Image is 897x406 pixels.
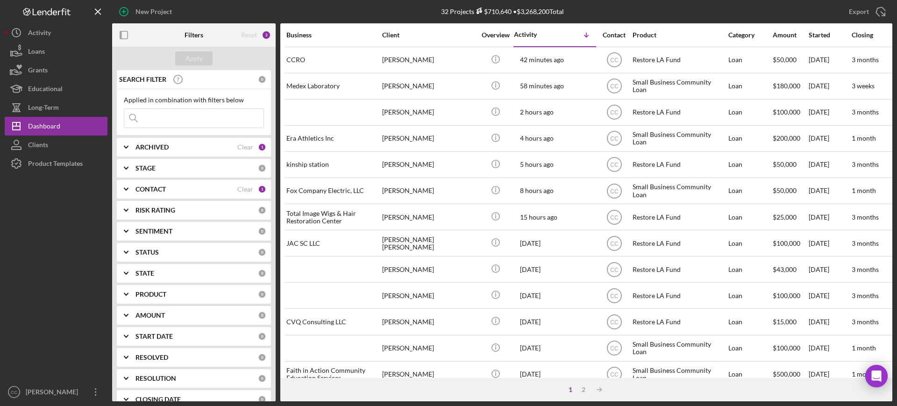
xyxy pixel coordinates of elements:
[809,178,851,203] div: [DATE]
[258,164,266,172] div: 0
[773,265,797,273] span: $43,000
[258,248,266,256] div: 0
[258,290,266,299] div: 0
[382,205,476,229] div: [PERSON_NAME]
[286,178,380,203] div: Fox Company Electric, LLC
[124,96,264,104] div: Applied in combination with filters below
[5,42,107,61] button: Loans
[728,336,772,361] div: Loan
[728,74,772,99] div: Loan
[773,370,800,378] span: $500,000
[610,345,619,352] text: CC
[28,135,48,157] div: Clients
[135,228,172,235] b: SENTIMENT
[728,100,772,125] div: Loan
[520,240,541,247] time: 2025-10-03 22:20
[852,134,876,142] time: 1 month
[135,333,173,340] b: START DATE
[520,292,541,299] time: 2025-10-03 21:36
[610,109,619,116] text: CC
[610,83,619,90] text: CC
[852,239,879,247] time: 3 months
[241,31,257,39] div: Reset
[135,249,159,256] b: STATUS
[633,231,726,256] div: Restore LA Fund
[633,362,726,387] div: Small Business Community Loan
[597,31,632,39] div: Contact
[135,312,165,319] b: AMOUNT
[5,117,107,135] a: Dashboard
[564,386,577,393] div: 1
[809,100,851,125] div: [DATE]
[773,292,800,299] span: $100,000
[185,31,203,39] b: Filters
[728,126,772,151] div: Loan
[28,79,63,100] div: Educational
[773,318,797,326] span: $15,000
[258,185,266,193] div: 1
[809,257,851,282] div: [DATE]
[5,135,107,154] button: Clients
[809,283,851,308] div: [DATE]
[5,154,107,173] button: Product Templates
[258,332,266,341] div: 0
[520,344,541,352] time: 2025-10-03 00:14
[237,143,253,151] div: Clear
[520,370,541,378] time: 2025-10-02 23:56
[633,205,726,229] div: Restore LA Fund
[135,207,175,214] b: RISK RATING
[852,56,879,64] time: 3 months
[809,74,851,99] div: [DATE]
[5,79,107,98] a: Educational
[5,61,107,79] button: Grants
[135,164,156,172] b: STAGE
[135,291,166,298] b: PRODUCT
[258,227,266,235] div: 0
[728,205,772,229] div: Loan
[809,309,851,334] div: [DATE]
[728,309,772,334] div: Loan
[809,362,851,387] div: [DATE]
[840,2,892,21] button: Export
[728,362,772,387] div: Loan
[633,178,726,203] div: Small Business Community Loan
[520,187,554,194] time: 2025-10-07 13:07
[5,98,107,117] button: Long-Term
[28,23,51,44] div: Activity
[135,270,154,277] b: STATE
[258,75,266,84] div: 0
[633,257,726,282] div: Restore LA Fund
[135,396,181,403] b: CLOSING DATE
[11,390,17,395] text: CC
[633,100,726,125] div: Restore LA Fund
[852,213,879,221] time: 3 months
[852,370,876,378] time: 1 month
[633,309,726,334] div: Restore LA Fund
[382,283,476,308] div: [PERSON_NAME]
[258,353,266,362] div: 0
[135,2,172,21] div: New Project
[773,31,808,39] div: Amount
[382,231,476,256] div: [PERSON_NAME] [PERSON_NAME]
[728,48,772,72] div: Loan
[728,31,772,39] div: Category
[633,74,726,99] div: Small Business Community Loan
[633,336,726,361] div: Small Business Community Loan
[610,135,619,142] text: CC
[520,135,554,142] time: 2025-10-07 17:26
[382,152,476,177] div: [PERSON_NAME]
[520,56,564,64] time: 2025-10-07 21:06
[520,318,541,326] time: 2025-10-03 19:05
[135,354,168,361] b: RESOLVED
[258,311,266,320] div: 0
[773,134,800,142] span: $200,000
[520,266,541,273] time: 2025-10-03 22:17
[258,206,266,214] div: 0
[577,386,590,393] div: 2
[382,100,476,125] div: [PERSON_NAME]
[286,309,380,334] div: CVQ Consulting LLC
[262,30,271,40] div: 2
[112,2,181,21] button: New Project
